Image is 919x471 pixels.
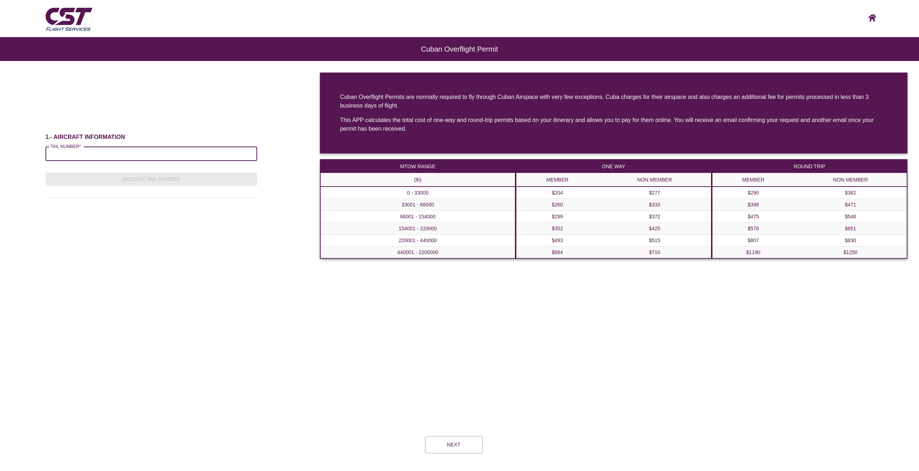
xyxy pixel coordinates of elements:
[320,235,515,247] th: 220001 - 440000
[45,134,257,141] h6: 1.- AIRCRAFT INFORMATION
[712,211,794,223] td: $475
[794,247,907,259] td: $1250
[794,187,907,199] td: $362
[320,160,515,173] th: MTOW RANGE
[516,211,598,223] td: $299
[868,14,876,22] img: CST logo, click here to go home screen
[320,247,515,259] th: 440001 - 2200000
[794,235,907,247] td: $830
[320,199,515,211] th: 33001 - 66000
[712,223,794,235] td: $578
[516,187,598,199] td: $204
[340,116,887,133] div: This APP calculates the total cost of one-way and round-trip permits based on your itinerary and ...
[598,199,711,211] td: $333
[794,199,907,211] td: $471
[794,211,907,223] td: $548
[598,235,711,247] td: $515
[516,235,598,247] td: $493
[516,223,598,235] td: $352
[598,173,711,187] th: NON MEMBER
[425,436,483,453] button: Next
[712,160,907,173] th: ROUND TRIP
[320,223,515,235] th: 154001 - 220000
[712,247,794,259] td: $1190
[51,143,81,149] label: TAIL NUMBER*
[794,223,907,235] td: $651
[598,223,711,235] td: $425
[516,160,711,173] th: ONE WAY
[320,173,515,187] th: (lb)
[712,159,907,259] table: a dense table
[598,247,711,259] td: $710
[712,173,794,187] th: MEMBER
[794,173,907,187] th: NON MEMBER
[516,247,598,259] td: $684
[516,159,711,259] table: a dense table
[320,187,515,199] th: 0 - 33000
[712,235,794,247] td: $807
[516,199,598,211] td: $260
[44,5,94,33] img: CST Flight Services logo
[712,187,794,199] td: $290
[598,187,711,199] td: $277
[320,211,515,223] th: 66001 - 154000
[516,173,598,187] th: MEMBER
[598,211,711,223] td: $372
[320,159,516,259] table: a dense table
[340,93,887,110] div: Cuban Overflight Permits are normally required to fly through Cuban Airspace with very few except...
[712,199,794,211] td: $398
